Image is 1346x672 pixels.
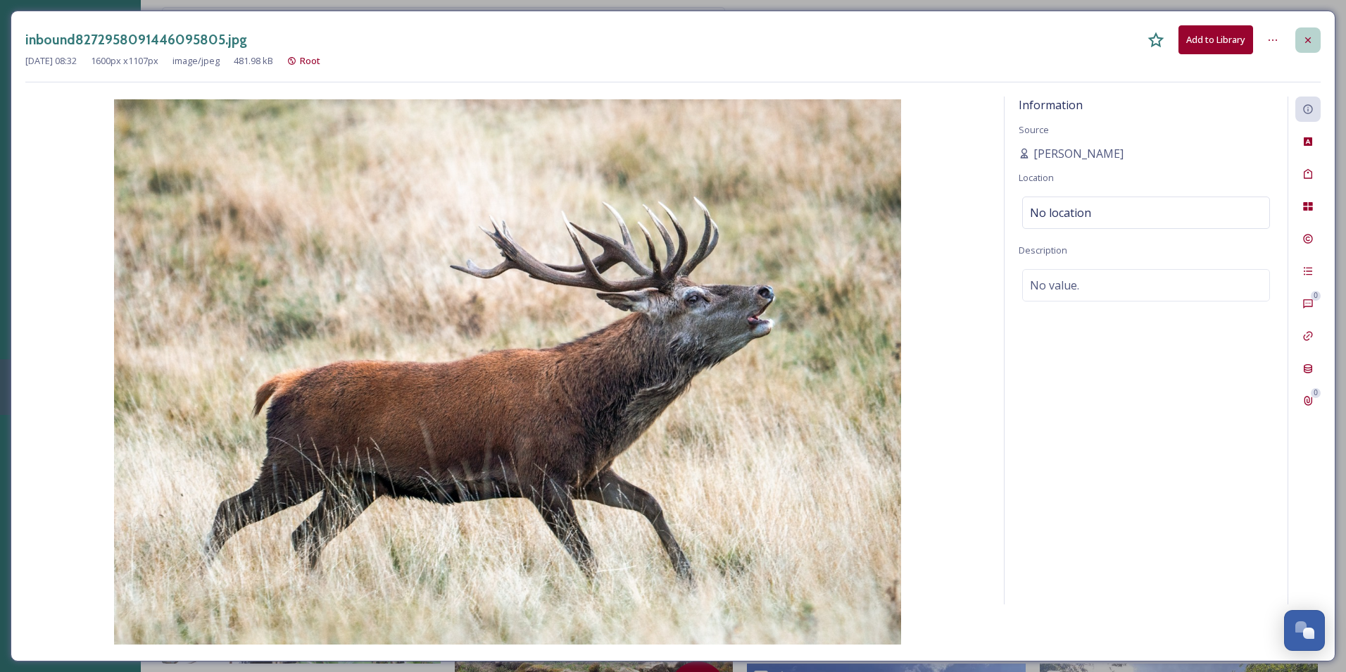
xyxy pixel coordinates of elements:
[1033,145,1124,162] span: [PERSON_NAME]
[1284,610,1325,651] button: Open Chat
[300,54,320,67] span: Root
[25,99,990,645] img: inbound8272958091446095805.jpg
[91,54,158,68] span: 1600 px x 1107 px
[1019,97,1083,113] span: Information
[1311,388,1321,398] div: 0
[172,54,220,68] span: image/jpeg
[1019,171,1054,184] span: Location
[1019,244,1067,256] span: Description
[25,30,247,50] h3: inbound8272958091446095805.jpg
[1030,204,1091,221] span: No location
[25,54,77,68] span: [DATE] 08:32
[1178,25,1253,54] button: Add to Library
[1030,277,1079,294] span: No value.
[234,54,273,68] span: 481.98 kB
[1019,123,1049,136] span: Source
[1311,291,1321,301] div: 0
